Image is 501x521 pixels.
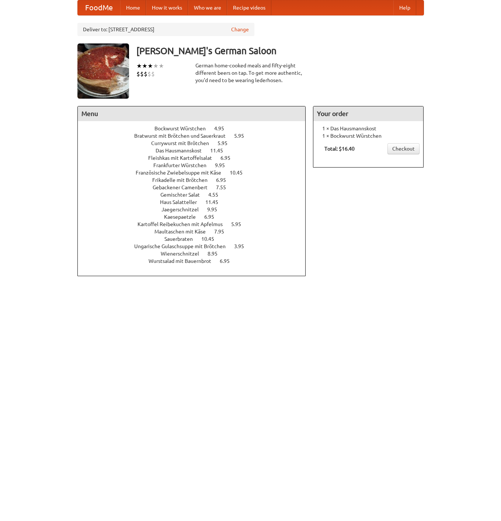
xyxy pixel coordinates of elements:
a: Maultaschen mit Käse 7.95 [154,229,238,235]
li: $ [151,70,155,78]
a: Home [120,0,146,15]
li: 1 × Bockwurst Würstchen [317,132,420,140]
a: Change [231,26,249,33]
span: Frankfurter Würstchen [153,162,214,168]
span: Fleishkas mit Kartoffelsalat [148,155,219,161]
span: 4.95 [214,126,232,131]
span: Ungarische Gulaschsuppe mit Brötchen [134,243,233,249]
span: 9.95 [215,162,232,168]
a: Sauerbraten 10.45 [164,236,228,242]
span: Kaesepaetzle [164,214,203,220]
span: 5.95 [234,133,251,139]
a: Checkout [387,143,420,154]
a: Frankfurter Würstchen 9.95 [153,162,239,168]
a: Bratwurst mit Brötchen und Sauerkraut 5.95 [134,133,258,139]
b: Total: $16.40 [324,146,355,152]
a: Who we are [188,0,227,15]
span: 5.95 [231,221,248,227]
h4: Menu [78,106,306,121]
span: 6.95 [216,177,233,183]
a: Das Hausmannskost 11.45 [156,148,237,154]
div: Deliver to: [STREET_ADDRESS] [77,23,254,36]
a: How it works [146,0,188,15]
span: Haus Salatteller [160,199,204,205]
li: ★ [142,62,147,70]
span: Maultaschen mit Käse [154,229,213,235]
a: Wienerschnitzel 8.95 [161,251,231,257]
a: Bockwurst Würstchen 4.95 [154,126,238,131]
img: angular.jpg [77,43,129,99]
span: 6.95 [204,214,222,220]
span: 11.45 [210,148,230,154]
a: Haus Salatteller 11.45 [160,199,232,205]
span: 6.95 [220,258,237,264]
span: Jaegerschnitzel [161,207,206,212]
span: Gebackener Camenbert [153,184,215,190]
li: ★ [159,62,164,70]
a: Currywurst mit Brötchen 5.95 [151,140,241,146]
a: Recipe videos [227,0,271,15]
a: Kartoffel Reibekuchen mit Apfelmus 5.95 [138,221,255,227]
li: ★ [147,62,153,70]
li: $ [140,70,144,78]
a: Jaegerschnitzel 9.95 [161,207,231,212]
span: 10.45 [230,170,250,176]
span: Wurstsalad mit Bauernbrot [149,258,219,264]
span: Das Hausmannskost [156,148,209,154]
span: 5.95 [218,140,235,146]
span: 4.55 [208,192,226,198]
span: 6.95 [220,155,238,161]
a: Wurstsalad mit Bauernbrot 6.95 [149,258,243,264]
span: Gemischter Salat [160,192,207,198]
a: FoodMe [78,0,120,15]
h4: Your order [313,106,423,121]
span: 10.45 [201,236,222,242]
span: 7.95 [214,229,232,235]
li: $ [136,70,140,78]
span: 3.95 [234,243,251,249]
span: Frikadelle mit Brötchen [152,177,215,183]
li: ★ [153,62,159,70]
li: ★ [136,62,142,70]
span: 11.45 [205,199,226,205]
a: Gemischter Salat 4.55 [160,192,232,198]
li: 1 × Das Hausmannskost [317,125,420,132]
a: Kaesepaetzle 6.95 [164,214,228,220]
span: Bratwurst mit Brötchen und Sauerkraut [134,133,233,139]
span: Kartoffel Reibekuchen mit Apfelmus [138,221,230,227]
li: $ [144,70,147,78]
span: Französische Zwiebelsuppe mit Käse [136,170,229,176]
span: 8.95 [208,251,225,257]
a: Gebackener Camenbert 7.55 [153,184,240,190]
a: Help [393,0,416,15]
li: $ [147,70,151,78]
div: German home-cooked meals and fifty-eight different beers on tap. To get more authentic, you'd nee... [195,62,306,84]
span: Wienerschnitzel [161,251,206,257]
span: 9.95 [207,207,225,212]
a: Ungarische Gulaschsuppe mit Brötchen 3.95 [134,243,258,249]
span: Bockwurst Würstchen [154,126,213,131]
span: 7.55 [216,184,233,190]
a: Frikadelle mit Brötchen 6.95 [152,177,240,183]
h3: [PERSON_NAME]'s German Saloon [136,43,424,58]
a: Französische Zwiebelsuppe mit Käse 10.45 [136,170,256,176]
span: Sauerbraten [164,236,200,242]
a: Fleishkas mit Kartoffelsalat 6.95 [148,155,244,161]
span: Currywurst mit Brötchen [151,140,216,146]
